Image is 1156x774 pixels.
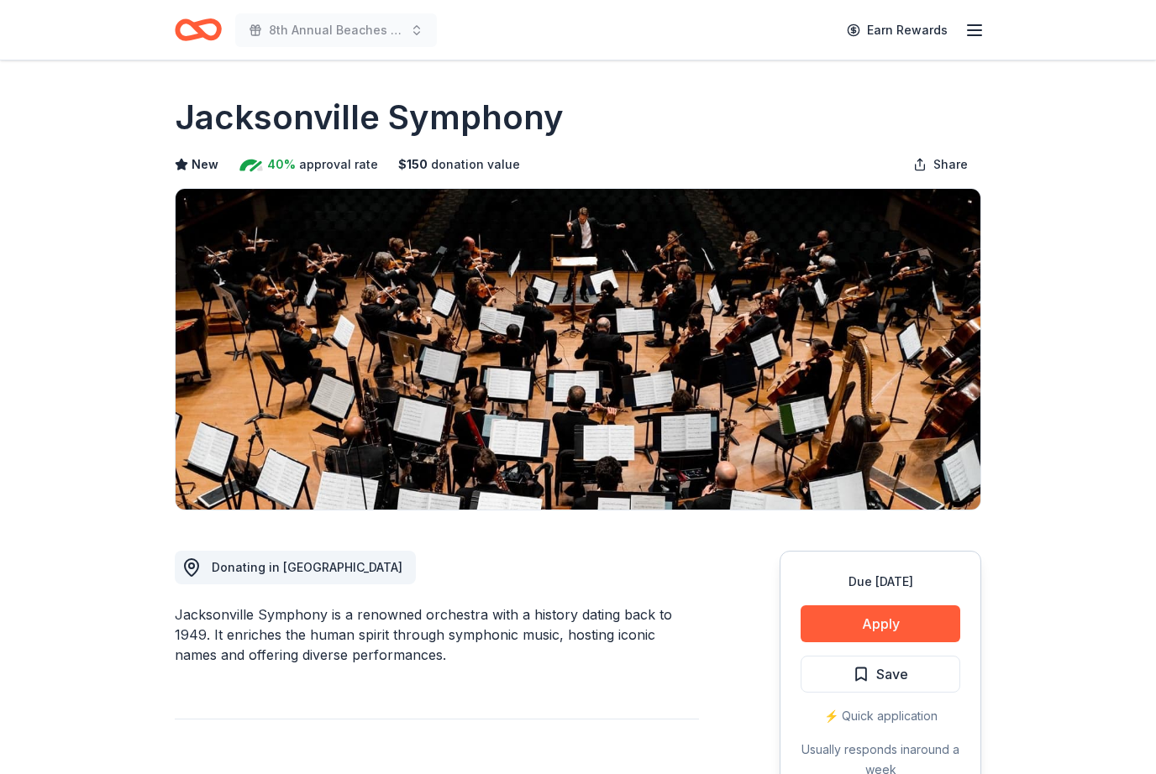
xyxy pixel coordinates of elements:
[212,560,402,574] span: Donating in [GEOGRAPHIC_DATA]
[801,656,960,693] button: Save
[269,20,403,40] span: 8th Annual Beaches Tour of Homes
[801,706,960,726] div: ⚡️ Quick application
[801,572,960,592] div: Due [DATE]
[837,15,958,45] a: Earn Rewards
[175,94,564,141] h1: Jacksonville Symphony
[431,154,520,175] span: donation value
[267,154,296,175] span: 40%
[398,154,428,175] span: $ 150
[876,663,908,685] span: Save
[900,148,981,181] button: Share
[176,189,980,510] img: Image for Jacksonville Symphony
[299,154,378,175] span: approval rate
[175,604,699,665] div: Jacksonville Symphony is a renowned orchestra with a history dating back to 1949. It enriches the...
[175,10,222,50] a: Home
[235,13,437,47] button: 8th Annual Beaches Tour of Homes
[933,154,968,175] span: Share
[801,605,960,642] button: Apply
[192,154,218,175] span: New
